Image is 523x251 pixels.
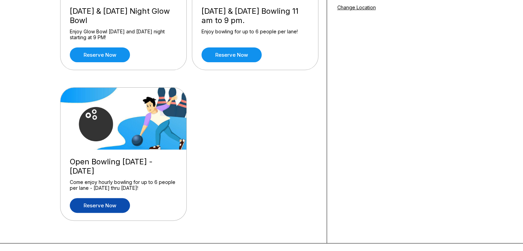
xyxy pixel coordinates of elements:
div: [DATE] & [DATE] Night Glow Bowl [70,7,177,25]
div: Come enjoy hourly bowling for up to 6 people per lane - [DATE] thru [DATE]! [70,179,177,191]
a: Reserve now [70,47,130,62]
div: Open Bowling [DATE] - [DATE] [70,157,177,176]
div: Enjoy Glow Bowl [DATE] and [DATE] night starting at 9 PM! [70,29,177,41]
a: Reserve now [201,47,262,62]
div: Enjoy bowling for up to 6 people per lane! [201,29,309,41]
div: [DATE] & [DATE] Bowling 11 am to 9 pm. [201,7,309,25]
a: Change Location [337,4,376,10]
a: Reserve now [70,198,130,213]
img: Open Bowling Sunday - Thursday [61,88,187,150]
